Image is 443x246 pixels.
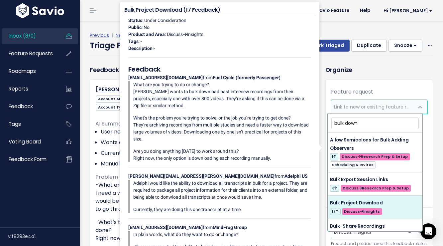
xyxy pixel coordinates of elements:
[9,156,47,163] span: Feedback form
[133,180,311,201] p: Adelphi would like the ability to download all transcripts in bulk for a project. They are requir...
[9,103,33,110] span: Feedback
[2,152,55,167] a: Feedback form
[330,176,388,183] span: Bulk Export Session Links
[96,96,155,103] span: Account ARR Total:
[128,25,142,30] strong: Public
[128,18,142,23] strong: Status
[284,173,308,179] strong: Adelphi US
[95,181,299,213] p: -What are you trying to do or change? I need a way to download all transcripts from a project at ...
[325,65,433,74] h3: Organize
[101,160,299,168] li: Manual workaround being used.
[331,225,427,239] span: Discuss: Insights
[128,46,153,51] strong: Description
[90,65,119,74] h3: Feedback
[2,99,55,114] a: Feedback
[110,32,114,39] span: |
[330,200,383,206] span: Bulk Project Download
[101,128,299,136] li: User needs to download all transcripts from a project at once.
[420,223,436,239] div: Open Intercom Messenger
[330,161,376,168] span: Scheduling & Invites
[2,134,55,149] a: Voting Board
[95,120,130,127] span: AI Summary
[133,148,311,162] p: Are you doing anything [DATE] to work around this? Right now, the only option is downloading each...
[2,117,55,132] a: Tags
[341,185,411,192] span: Discuss Research Prep & Setup
[290,6,355,16] a: Request Savio Feature
[376,6,438,16] a: Hi [PERSON_NAME]
[128,39,139,44] strong: Tags
[154,46,155,51] span: -
[128,75,203,80] strong: [EMAIL_ADDRESS][DOMAIN_NAME]
[9,85,28,92] span: Reports
[128,173,275,179] strong: [PERSON_NAME][EMAIL_ADDRESS][PERSON_NAME][DOMAIN_NAME]
[116,32,126,39] a: Next
[9,121,21,127] span: Tags
[388,40,422,52] button: Snooze
[2,28,55,44] a: Inbox (8/0)
[331,88,373,96] label: Feature request
[9,32,36,39] span: Inbox (8/0)
[2,64,55,79] a: Roadmaps
[133,206,311,213] p: Currently, they are doing this one transcript at a time.
[96,86,141,93] a: [PERSON_NAME]
[133,231,311,238] p: In plain words, what do they want to do or change?
[14,3,66,18] img: logo-white.9d6f32f41409.svg
[128,225,203,230] strong: [EMAIL_ADDRESS][DOMAIN_NAME]
[384,8,432,13] span: Hi [PERSON_NAME]
[101,138,299,146] li: Wants a bulk download button.
[9,68,36,75] span: Roadmaps
[340,153,410,160] span: Discuss Research Prep & Setup
[133,81,311,109] p: What are you trying to do or change? [PERSON_NAME] wants to bulk download past interview recordin...
[351,40,387,52] button: Duplicate
[133,115,311,142] p: What’s the problem you’re trying to solve, or the job you’re trying to get done? They’re archivin...
[96,104,177,111] span: Account Type:
[2,46,55,61] a: Feature Requests
[95,218,299,242] p: -What’s the problem you’re trying to solve, or the job you’re trying to get done? Right now, down...
[128,64,311,74] h5: Feedback
[128,32,165,37] strong: Product and Area
[213,225,247,230] strong: MindFrog Group
[330,185,339,192] span: 3
[101,149,299,157] li: Currently forced to download each transcript individually.
[334,104,426,110] span: Link to new or existing feature request...
[306,40,350,52] button: Mark Triaged
[330,208,341,215] span: 17
[331,225,414,239] span: Discuss: Insights
[2,81,55,97] a: Reports
[330,223,385,229] span: Bulk-Share Recordings
[9,138,41,145] span: Voting Board
[330,137,409,151] span: Allow Semicolons for Bulk Adding Observers
[90,40,160,52] h4: Triage Feedback
[124,6,315,14] h4: Bulk Project Download (17 Feedback)
[342,208,382,215] span: Discuss Insights
[95,173,118,181] span: Problem
[408,225,411,239] span: ×
[8,228,80,245] div: v.f8293e4a1
[90,32,109,39] a: Previous
[355,6,376,16] a: Help
[9,50,53,57] span: Feature Requests
[213,75,280,80] strong: Fuel Cycle (formerly Passenger)
[330,153,338,160] span: 1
